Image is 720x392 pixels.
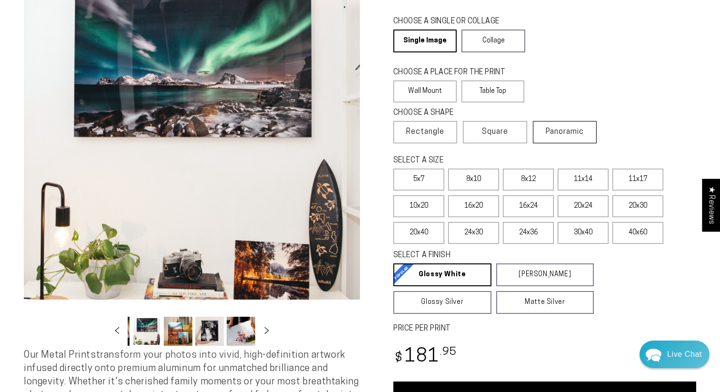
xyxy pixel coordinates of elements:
label: 10x20 [393,195,444,217]
sup: .95 [440,347,457,358]
legend: SELECT A SIZE [393,155,571,166]
button: Load image 7 in gallery view [227,317,255,346]
label: 24x30 [448,222,499,244]
label: PRICE PER PRINT [393,323,696,334]
button: Slide left [107,321,128,342]
label: 11x14 [558,169,609,191]
legend: CHOOSE A PLACE FOR THE PRINT [393,67,516,78]
button: Load image 4 in gallery view [132,317,161,346]
label: 20x40 [393,222,444,244]
label: 16x20 [448,195,499,217]
label: 5x7 [393,169,444,191]
button: Slide right [256,321,277,342]
a: Collage [461,30,525,52]
label: 20x30 [612,195,663,217]
legend: CHOOSE A SINGLE OR COLLAGE [393,16,516,27]
div: Contact Us Directly [667,341,702,368]
label: 16x24 [503,195,554,217]
span: Rectangle [406,126,444,138]
bdi: 181 [393,348,457,366]
span: $ [395,352,403,365]
a: [PERSON_NAME] [496,263,594,286]
button: Load image 6 in gallery view [195,317,224,346]
label: 24x36 [503,222,554,244]
button: Load image 5 in gallery view [164,317,192,346]
div: Click to open Judge.me floating reviews tab [702,179,720,231]
span: Panoramic [546,128,584,136]
a: Glossy Silver [393,291,491,314]
a: Matte Silver [496,291,594,314]
label: 8x12 [503,169,554,191]
span: Square [482,126,508,138]
label: 40x60 [612,222,663,244]
legend: SELECT A FINISH [393,250,571,261]
a: Single Image [393,30,457,52]
label: 30x40 [558,222,609,244]
label: 11x17 [612,169,663,191]
a: Glossy White [393,263,491,286]
label: Wall Mount [393,80,457,102]
div: Chat widget toggle [640,341,710,368]
label: 20x24 [558,195,609,217]
label: Table Top [461,80,525,102]
label: 8x10 [448,169,499,191]
legend: CHOOSE A SHAPE [393,108,517,119]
